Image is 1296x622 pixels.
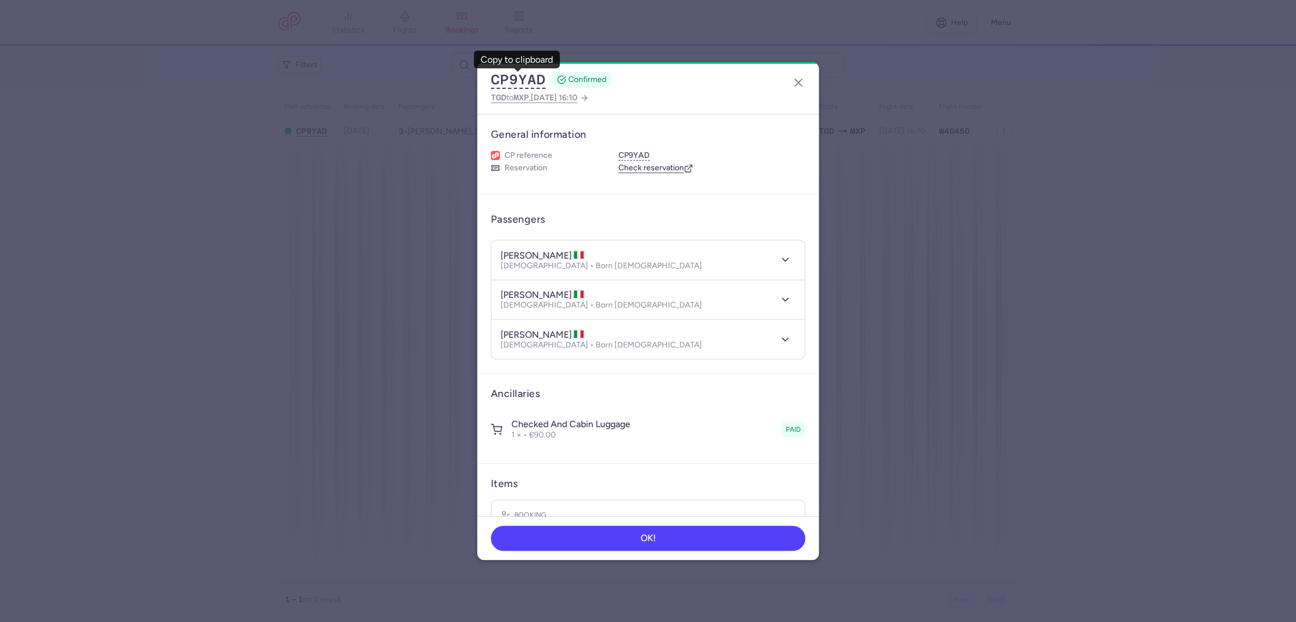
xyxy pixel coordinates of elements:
span: CONFIRMED [568,74,606,85]
h3: General information [491,128,805,141]
span: CP reference [505,150,552,161]
h4: [PERSON_NAME] [501,329,585,341]
p: [DEMOGRAPHIC_DATA] • Born [DEMOGRAPHIC_DATA] [501,341,702,350]
span: OK! [641,533,656,543]
button: CP9YAD [491,71,546,88]
h4: checked and cabin luggage [511,419,630,430]
button: OK! [491,526,805,551]
h3: Ancillaries [491,387,805,400]
span: paid [786,424,801,435]
p: [DEMOGRAPHIC_DATA] • Born [DEMOGRAPHIC_DATA] [501,261,702,271]
div: Copy to clipboard [481,55,553,65]
h3: Items [491,477,518,490]
span: MXP [514,93,529,102]
a: Check reservation [618,163,693,173]
span: to , [491,91,577,105]
p: [DEMOGRAPHIC_DATA] • Born [DEMOGRAPHIC_DATA] [501,301,702,310]
h3: Passengers [491,213,546,226]
button: CP9YAD [618,150,650,161]
span: [DATE] 16:10 [531,93,577,103]
figure: 1L airline logo [491,151,500,160]
h4: Booking [514,509,546,521]
span: TGD [491,93,506,102]
p: 1 × • €90.00 [511,430,630,440]
h4: [PERSON_NAME] [501,250,585,261]
h4: [PERSON_NAME] [501,289,585,301]
a: TGDtoMXP,[DATE] 16:10 [491,91,589,105]
span: Reservation [505,163,547,173]
div: Booking€480.00 [491,500,805,552]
